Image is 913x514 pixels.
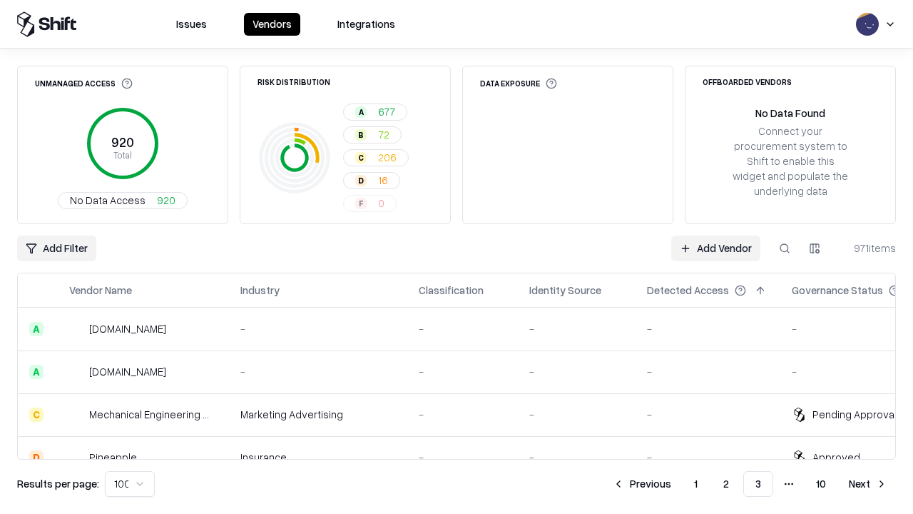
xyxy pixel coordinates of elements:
div: - [240,321,396,336]
button: Integrations [329,13,404,36]
div: - [240,364,396,379]
div: Mechanical Engineering World [89,407,218,422]
div: C [355,152,367,163]
div: A [29,365,44,379]
div: C [29,408,44,422]
div: Classification [419,283,484,298]
div: No Data Found [755,106,825,121]
p: Results per page: [17,476,99,491]
nav: pagination [604,471,896,497]
img: automat-it.com [69,322,83,336]
div: - [529,364,624,379]
div: Approved [812,450,860,465]
div: - [529,407,624,422]
div: Offboarded Vendors [703,78,792,86]
div: - [647,407,769,422]
div: [DOMAIN_NAME] [89,321,166,336]
button: Next [840,471,896,497]
div: - [419,321,506,336]
button: 2 [712,471,740,497]
div: Marketing Advertising [240,407,396,422]
button: A677 [343,104,407,121]
div: - [419,407,506,422]
img: Pineapple [69,450,83,465]
span: 72 [378,127,389,142]
button: B72 [343,126,402,143]
div: - [647,450,769,465]
div: Detected Access [647,283,729,298]
button: Issues [168,13,215,36]
div: [DOMAIN_NAME] [89,364,166,379]
button: Add Filter [17,236,96,261]
div: Pending Approval [812,407,897,422]
button: 10 [805,471,837,497]
div: Vendor Name [69,283,132,298]
div: B [355,129,367,141]
button: Previous [604,471,680,497]
div: D [355,175,367,186]
span: 677 [378,104,395,119]
button: 1 [683,471,709,497]
tspan: 920 [111,134,134,150]
div: Identity Source [529,283,601,298]
div: 971 items [839,241,896,256]
span: 16 [378,173,388,188]
img: Mechanical Engineering World [69,408,83,422]
button: D16 [343,172,400,189]
div: Data Exposure [480,78,557,89]
a: Add Vendor [671,236,760,261]
div: A [29,322,44,336]
div: D [29,450,44,465]
div: - [529,321,624,336]
tspan: Total [113,149,132,161]
div: - [647,364,769,379]
button: C206 [343,149,409,166]
div: - [419,364,506,379]
button: Vendors [244,13,300,36]
div: Governance Status [792,283,883,298]
div: A [355,106,367,118]
div: Pineapple [89,450,137,465]
img: madisonlogic.com [69,365,83,379]
div: - [419,450,506,465]
span: 920 [157,193,175,208]
button: No Data Access920 [58,192,188,209]
div: Insurance [240,450,396,465]
span: 206 [378,150,397,165]
div: - [529,450,624,465]
div: Risk Distribution [257,78,330,86]
button: 3 [743,471,773,497]
div: - [647,321,769,336]
span: No Data Access [70,193,146,208]
div: Connect your procurement system to Shift to enable this widget and populate the underlying data [731,124,850,199]
div: Industry [240,283,280,298]
div: Unmanaged Access [35,78,133,89]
